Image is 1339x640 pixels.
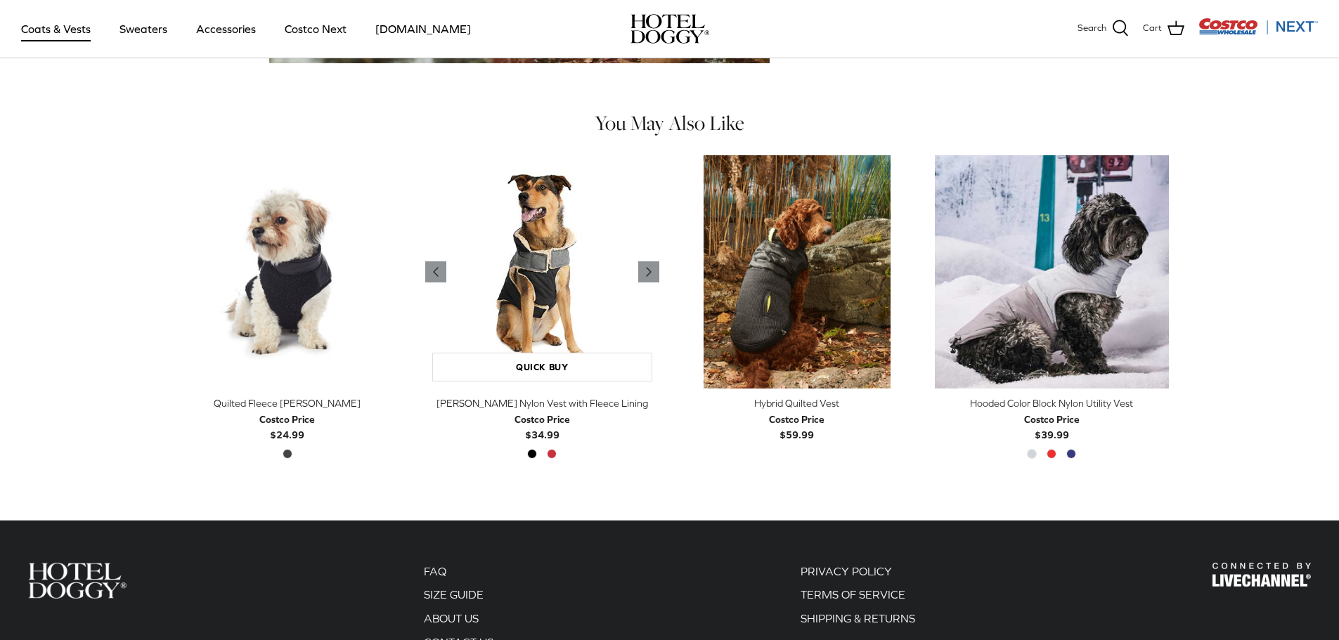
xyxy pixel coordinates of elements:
[107,5,180,53] a: Sweaters
[8,5,103,53] a: Coats & Vests
[171,112,1169,134] h4: You May Also Like
[363,5,484,53] a: [DOMAIN_NAME]
[1078,20,1129,38] a: Search
[425,396,659,443] a: [PERSON_NAME] Nylon Vest with Fleece Lining Costco Price$34.99
[680,396,914,443] a: Hybrid Quilted Vest Costco Price$59.99
[171,396,405,443] a: Quilted Fleece [PERSON_NAME] Costco Price$24.99
[1212,563,1311,587] img: Hotel Doggy Costco Next
[1143,20,1184,38] a: Cart
[680,396,914,411] div: Hybrid Quilted Vest
[424,588,484,601] a: SIZE GUIDE
[935,396,1169,443] a: Hooded Color Block Nylon Utility Vest Costco Price$39.99
[259,412,315,440] b: $24.99
[935,155,1169,389] a: Hooded Color Block Nylon Utility Vest
[272,5,359,53] a: Costco Next
[1198,27,1318,37] a: Visit Costco Next
[424,612,479,625] a: ABOUT US
[432,353,652,381] a: Quick buy
[425,261,446,282] a: Previous
[183,5,269,53] a: Accessories
[935,396,1169,411] div: Hooded Color Block Nylon Utility Vest
[259,412,315,427] div: Costco Price
[424,565,446,577] a: FAQ
[1024,412,1080,427] div: Costco Price
[171,155,405,389] a: Quilted Fleece Melton Vest
[1198,18,1318,35] img: Costco Next
[801,565,892,577] a: PRIVACY POLICY
[515,412,570,440] b: $34.99
[769,412,824,440] b: $59.99
[801,588,905,601] a: TERMS OF SERVICE
[638,261,659,282] a: Previous
[630,14,709,44] a: hoteldoggy.com hoteldoggycom
[630,14,709,44] img: hoteldoggycom
[171,396,405,411] div: Quilted Fleece [PERSON_NAME]
[801,612,915,625] a: SHIPPING & RETURNS
[425,155,659,389] a: Melton Nylon Vest with Fleece Lining
[515,412,570,427] div: Costco Price
[769,412,824,427] div: Costco Price
[425,396,659,411] div: [PERSON_NAME] Nylon Vest with Fleece Lining
[680,155,914,389] a: Hybrid Quilted Vest
[1143,21,1162,36] span: Cart
[1024,412,1080,440] b: $39.99
[1078,21,1106,36] span: Search
[28,563,127,599] img: Hotel Doggy Costco Next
